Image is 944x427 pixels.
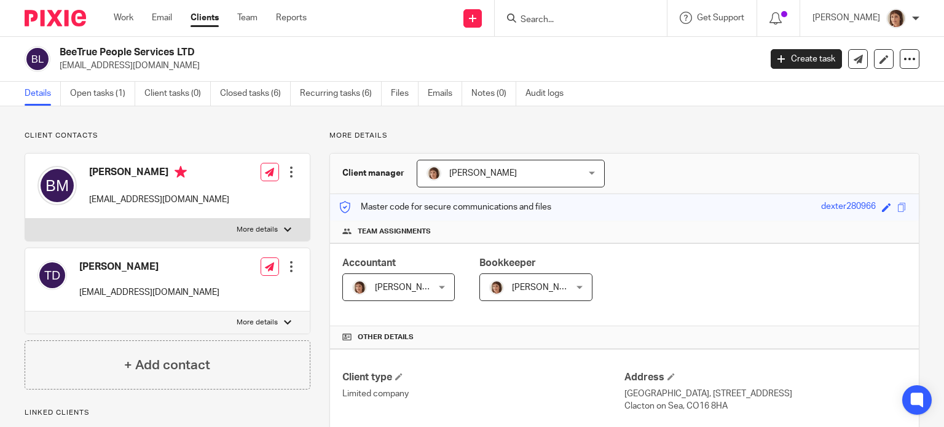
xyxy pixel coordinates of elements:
a: Work [114,12,133,24]
a: Notes (0) [471,82,516,106]
a: Create task [771,49,842,69]
p: [EMAIL_ADDRESS][DOMAIN_NAME] [79,286,219,299]
input: Search [519,15,630,26]
a: Open tasks (1) [70,82,135,106]
a: Reports [276,12,307,24]
span: Get Support [697,14,744,22]
a: Team [237,12,258,24]
span: Accountant [342,258,396,268]
span: [PERSON_NAME] [375,283,442,292]
p: [PERSON_NAME] [812,12,880,24]
i: Primary [175,166,187,178]
a: Closed tasks (6) [220,82,291,106]
a: Files [391,82,419,106]
span: [PERSON_NAME] [449,169,517,178]
img: svg%3E [37,166,77,205]
p: [EMAIL_ADDRESS][DOMAIN_NAME] [60,60,752,72]
h4: [PERSON_NAME] [79,261,219,273]
img: Pixie [25,10,86,26]
div: dexter280966 [821,200,876,214]
p: More details [329,131,919,141]
a: Clients [191,12,219,24]
h4: Client type [342,371,624,384]
p: Client contacts [25,131,310,141]
img: Pixie%204.jpg [427,166,441,181]
p: [EMAIL_ADDRESS][DOMAIN_NAME] [89,194,229,206]
img: Pixie%204.jpg [489,280,504,295]
p: More details [237,318,278,327]
h2: BeeTrue People Services LTD [60,46,614,59]
a: Audit logs [525,82,573,106]
p: More details [237,225,278,235]
a: Client tasks (0) [144,82,211,106]
a: Details [25,82,61,106]
span: Bookkeeper [479,258,536,268]
h4: Address [624,371,907,384]
a: Email [152,12,172,24]
h4: [PERSON_NAME] [89,166,229,181]
img: Pixie%204.jpg [352,280,367,295]
a: Recurring tasks (6) [300,82,382,106]
img: svg%3E [37,261,67,290]
span: Team assignments [358,227,431,237]
p: Limited company [342,388,624,400]
h4: + Add contact [124,356,210,375]
p: Master code for secure communications and files [339,201,551,213]
p: Linked clients [25,408,310,418]
p: Clacton on Sea, CO16 8HA [624,400,907,412]
a: Emails [428,82,462,106]
span: [PERSON_NAME] [512,283,580,292]
h3: Client manager [342,167,404,179]
img: Pixie%204.jpg [886,9,906,28]
span: Other details [358,332,414,342]
img: svg%3E [25,46,50,72]
p: [GEOGRAPHIC_DATA], [STREET_ADDRESS] [624,388,907,400]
